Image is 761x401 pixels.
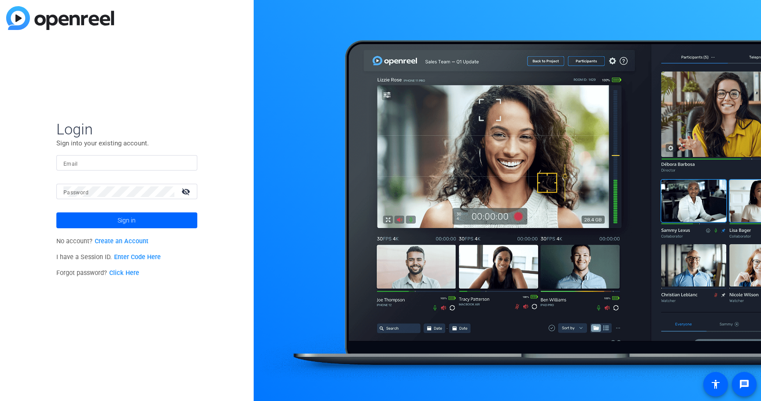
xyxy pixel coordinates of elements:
[109,269,139,277] a: Click Here
[95,238,148,245] a: Create an Account
[739,379,750,390] mat-icon: message
[710,379,721,390] mat-icon: accessibility
[56,212,197,228] button: Sign in
[56,253,161,261] span: I have a Session ID.
[56,269,139,277] span: Forgot password?
[56,238,148,245] span: No account?
[118,209,136,231] span: Sign in
[63,189,89,196] mat-label: Password
[63,161,78,167] mat-label: Email
[63,158,190,168] input: Enter Email Address
[56,120,197,138] span: Login
[114,253,161,261] a: Enter Code Here
[6,6,114,30] img: blue-gradient.svg
[176,185,197,198] mat-icon: visibility_off
[56,138,197,148] p: Sign into your existing account.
